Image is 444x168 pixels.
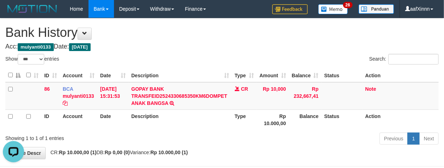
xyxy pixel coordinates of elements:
img: MOTION_logo.png [5,4,59,14]
label: Search: [369,54,439,65]
th: Status [321,110,363,130]
a: 1 [408,133,420,145]
a: Copy mulyanti0133 to clipboard [63,100,68,106]
th: : activate to sort column descending [5,68,23,82]
span: BCA [63,86,73,92]
strong: Rp 10.000,00 (1) [59,150,97,155]
strong: Rp 0,00 (0) [105,150,130,155]
td: [DATE] 15:31:53 [97,82,129,110]
th: Rp 10.000,00 [257,110,289,130]
button: Open LiveChat chat widget [3,3,24,24]
th: Action [363,68,439,82]
a: GOPAY BANK TRANSFEID2524330685350KM6DOMPET ANAK BANGSA [131,86,227,106]
strong: Rp 10.000,00 (1) [150,150,188,155]
span: 86 [44,86,50,92]
th: Action [363,110,439,130]
label: Show entries [5,54,59,65]
th: Date [97,110,129,130]
th: Type [232,110,257,130]
th: Type: activate to sort column ascending [232,68,257,82]
img: Button%20Memo.svg [318,4,348,14]
input: Search: [388,54,439,65]
div: Showing 1 to 1 of 1 entries [5,132,180,142]
th: ID [41,110,60,130]
td: Rp 232,667,41 [289,82,321,110]
span: [DATE] [69,43,91,51]
th: Balance [289,110,321,130]
span: 26 [343,2,353,8]
th: Date: activate to sort column ascending [97,68,129,82]
span: mulyanti0133 [18,43,54,51]
span: CR [241,86,248,92]
h4: Acc: Date: [5,43,439,50]
a: Note [365,86,376,92]
img: Feedback.jpg [272,4,308,14]
th: Account [60,110,97,130]
a: Previous [380,133,408,145]
th: Description: activate to sort column ascending [129,68,232,82]
a: Next [419,133,439,145]
span: CR: DB: Variance: [47,150,188,155]
select: Showentries [18,54,44,65]
td: Rp 10,000 [257,82,289,110]
a: mulyanti0133 [63,93,94,99]
th: ID: activate to sort column ascending [41,68,60,82]
th: Description [129,110,232,130]
th: Balance: activate to sort column ascending [289,68,321,82]
h1: Bank History [5,26,439,40]
th: Amount: activate to sort column ascending [257,68,289,82]
img: panduan.png [359,4,394,14]
th: Account: activate to sort column ascending [60,68,97,82]
th: Status [321,68,363,82]
th: : activate to sort column ascending [23,68,41,82]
